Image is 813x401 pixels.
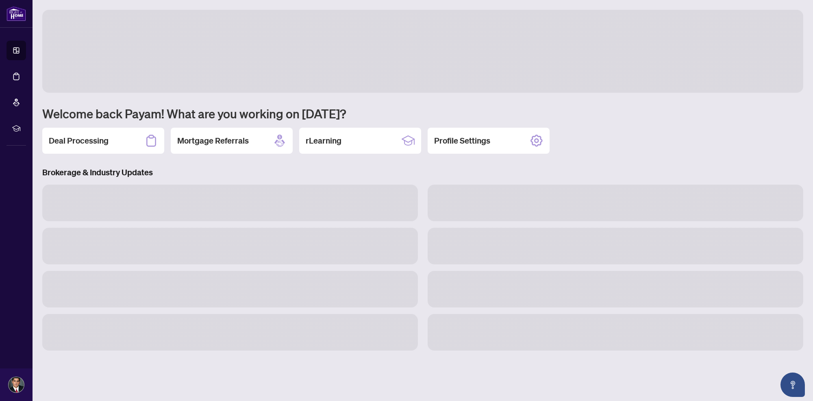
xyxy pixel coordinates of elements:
[49,135,109,146] h2: Deal Processing
[42,106,803,121] h1: Welcome back Payam! What are you working on [DATE]?
[434,135,490,146] h2: Profile Settings
[9,377,24,392] img: Profile Icon
[306,135,341,146] h2: rLearning
[177,135,249,146] h2: Mortgage Referrals
[7,6,26,21] img: logo
[42,167,803,178] h3: Brokerage & Industry Updates
[780,373,805,397] button: Open asap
